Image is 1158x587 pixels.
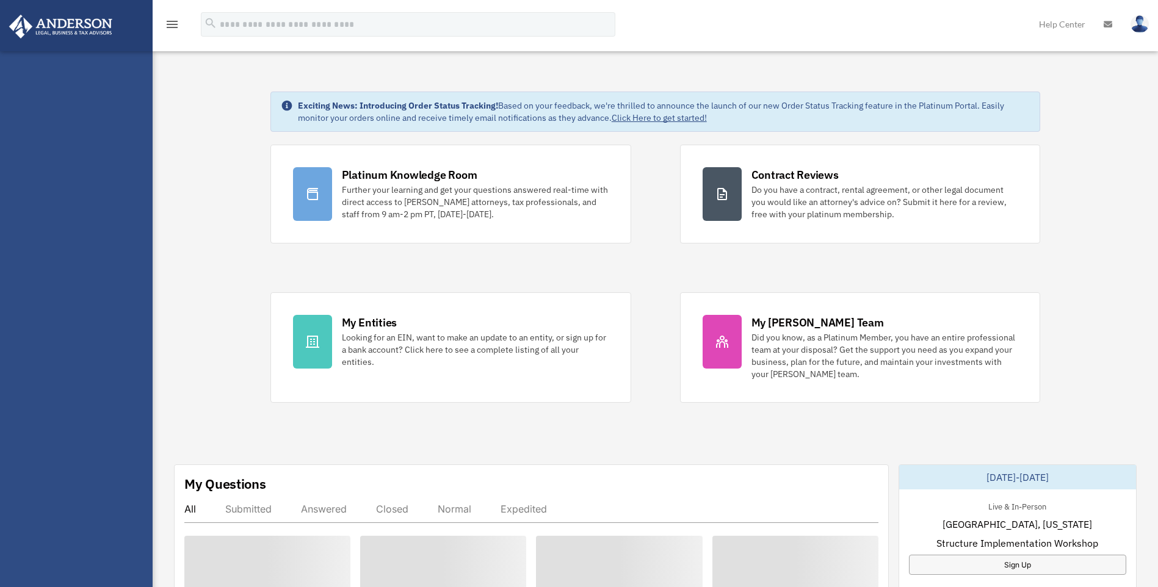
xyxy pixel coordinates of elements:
strong: Exciting News: Introducing Order Status Tracking! [298,100,498,111]
div: Further your learning and get your questions answered real-time with direct access to [PERSON_NAM... [342,184,609,220]
a: Contract Reviews Do you have a contract, rental agreement, or other legal document you would like... [680,145,1041,243]
a: My Entities Looking for an EIN, want to make an update to an entity, or sign up for a bank accoun... [270,292,631,403]
img: Anderson Advisors Platinum Portal [5,15,116,38]
div: Did you know, as a Platinum Member, you have an entire professional team at your disposal? Get th... [751,331,1018,380]
div: Answered [301,503,347,515]
a: Sign Up [909,555,1126,575]
div: My Questions [184,475,266,493]
div: Closed [376,503,408,515]
a: Click Here to get started! [612,112,707,123]
div: Expedited [501,503,547,515]
img: User Pic [1131,15,1149,33]
span: [GEOGRAPHIC_DATA], [US_STATE] [943,517,1092,531]
div: Live & In-Person [979,499,1056,512]
div: Platinum Knowledge Room [342,167,477,182]
div: My [PERSON_NAME] Team [751,315,884,330]
a: menu [165,21,179,32]
div: Normal [438,503,471,515]
div: Based on your feedback, we're thrilled to announce the launch of our new Order Status Tracking fe... [298,99,1030,124]
a: Platinum Knowledge Room Further your learning and get your questions answered real-time with dire... [270,145,631,243]
div: My Entities [342,315,397,330]
div: Submitted [225,503,272,515]
span: Structure Implementation Workshop [936,536,1098,550]
div: All [184,503,196,515]
i: menu [165,17,179,32]
div: [DATE]-[DATE] [899,465,1136,489]
div: Contract Reviews [751,167,839,182]
a: My [PERSON_NAME] Team Did you know, as a Platinum Member, you have an entire professional team at... [680,292,1041,403]
div: Looking for an EIN, want to make an update to an entity, or sign up for a bank account? Click her... [342,331,609,368]
i: search [204,16,217,30]
div: Do you have a contract, rental agreement, or other legal document you would like an attorney's ad... [751,184,1018,220]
